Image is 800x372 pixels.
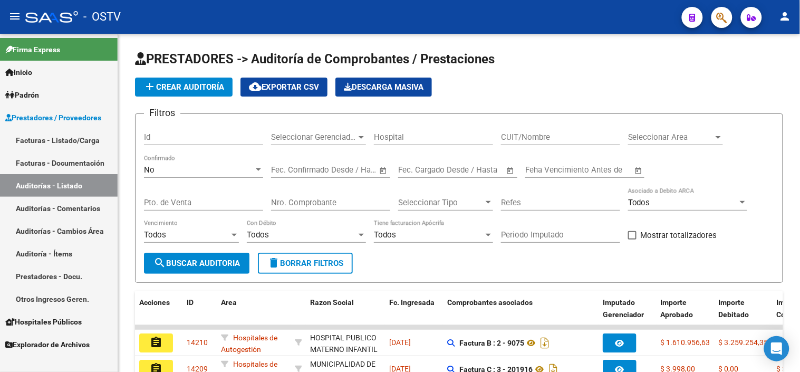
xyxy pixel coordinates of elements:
[715,291,773,338] datatable-header-cell: Importe Debitado
[187,338,208,347] span: 14210
[83,5,121,28] span: - OSTV
[182,291,217,338] datatable-header-cell: ID
[378,165,390,177] button: Open calendar
[599,291,657,338] datatable-header-cell: Imputado Gerenciador
[221,298,237,307] span: Area
[779,10,792,23] mat-icon: person
[310,332,381,354] div: - 30711560099
[603,298,644,319] span: Imputado Gerenciador
[310,298,354,307] span: Razon Social
[247,230,269,240] span: Todos
[447,298,533,307] span: Comprobantes asociados
[443,291,599,338] datatable-header-cell: Comprobantes asociados
[139,298,170,307] span: Acciones
[385,291,443,338] datatable-header-cell: Fc. Ingresada
[217,291,291,338] datatable-header-cell: Area
[661,298,693,319] span: Importe Aprobado
[221,333,277,354] span: Hospitales de Autogestión
[450,165,502,175] input: Fecha fin
[661,338,710,347] span: $ 1.610.956,63
[389,338,411,347] span: [DATE]
[459,339,524,347] strong: Factura B : 2 - 9075
[5,112,101,123] span: Prestadores / Proveedores
[5,316,82,328] span: Hospitales Públicos
[505,165,517,177] button: Open calendar
[144,106,180,120] h3: Filtros
[249,82,319,92] span: Exportar CSV
[633,165,645,177] button: Open calendar
[335,78,432,97] button: Descarga Masiva
[764,336,789,361] div: Open Intercom Messenger
[144,165,155,175] span: No
[187,298,194,307] span: ID
[8,10,21,23] mat-icon: menu
[374,230,396,240] span: Todos
[323,165,374,175] input: Fecha fin
[5,89,39,101] span: Padrón
[258,253,353,274] button: Borrar Filtros
[719,338,768,347] span: $ 3.259.254,35
[249,80,262,93] mat-icon: cloud_download
[144,253,249,274] button: Buscar Auditoria
[5,66,32,78] span: Inicio
[271,165,314,175] input: Fecha inicio
[143,82,224,92] span: Crear Auditoría
[5,44,60,55] span: Firma Express
[398,165,441,175] input: Fecha inicio
[657,291,715,338] datatable-header-cell: Importe Aprobado
[538,335,552,351] i: Descargar documento
[641,229,717,242] span: Mostrar totalizadores
[153,256,166,269] mat-icon: search
[144,230,166,240] span: Todos
[719,298,749,319] span: Importe Debitado
[153,259,240,268] span: Buscar Auditoria
[143,80,156,93] mat-icon: add
[628,198,650,207] span: Todos
[150,336,162,349] mat-icon: assignment
[5,339,90,350] span: Explorador de Archivos
[335,78,432,97] app-download-masive: Descarga masiva de comprobantes (adjuntos)
[267,259,343,268] span: Borrar Filtros
[271,132,356,142] span: Seleccionar Gerenciador
[267,256,280,269] mat-icon: delete
[135,291,182,338] datatable-header-cell: Acciones
[389,298,435,307] span: Fc. Ingresada
[398,198,484,207] span: Seleccionar Tipo
[306,291,385,338] datatable-header-cell: Razon Social
[628,132,714,142] span: Seleccionar Area
[135,78,233,97] button: Crear Auditoría
[240,78,327,97] button: Exportar CSV
[344,82,423,92] span: Descarga Masiva
[135,52,495,66] span: PRESTADORES -> Auditoría de Comprobantes / Prestaciones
